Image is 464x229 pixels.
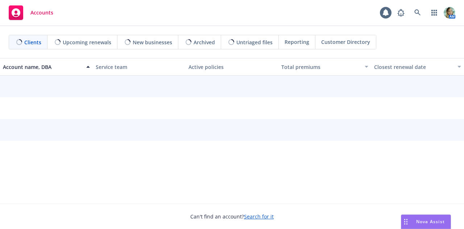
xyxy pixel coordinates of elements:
[281,63,360,71] div: Total premiums
[244,213,274,220] a: Search for it
[3,63,82,71] div: Account name, DBA
[194,38,215,46] span: Archived
[93,58,186,75] button: Service team
[278,58,371,75] button: Total premiums
[24,38,41,46] span: Clients
[374,63,453,71] div: Closest renewal date
[401,214,451,229] button: Nova Assist
[63,38,111,46] span: Upcoming renewals
[96,63,183,71] div: Service team
[410,5,425,20] a: Search
[285,38,309,46] span: Reporting
[401,215,410,229] div: Drag to move
[444,7,455,19] img: photo
[371,58,464,75] button: Closest renewal date
[186,58,278,75] button: Active policies
[321,38,370,46] span: Customer Directory
[427,5,442,20] a: Switch app
[394,5,408,20] a: Report a Bug
[188,63,275,71] div: Active policies
[6,3,56,23] a: Accounts
[30,10,53,16] span: Accounts
[190,213,274,220] span: Can't find an account?
[236,38,273,46] span: Untriaged files
[133,38,172,46] span: New businesses
[416,218,445,225] span: Nova Assist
